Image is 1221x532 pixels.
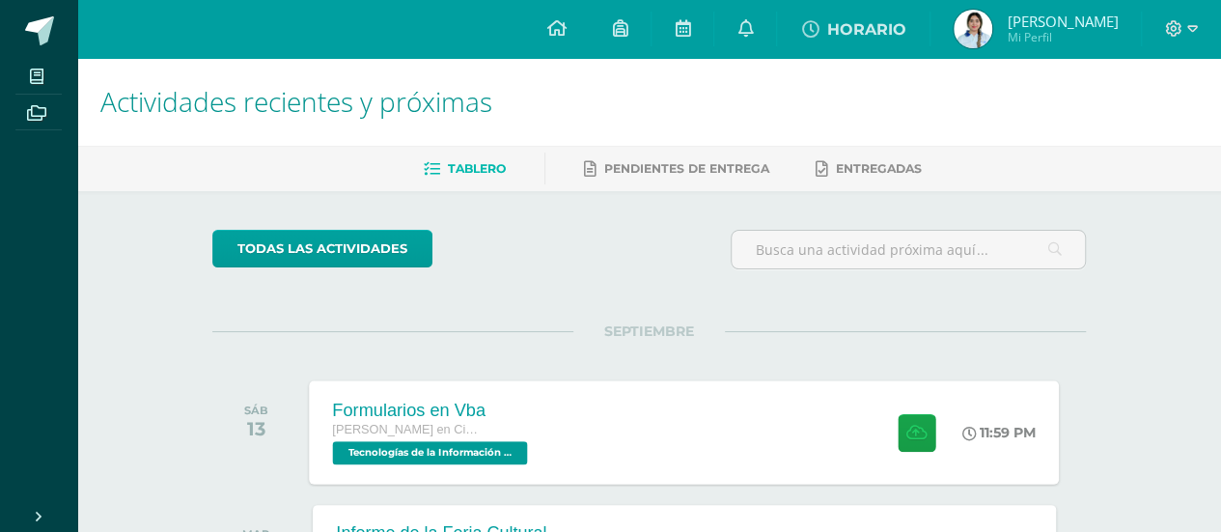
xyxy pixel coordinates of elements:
[732,231,1085,268] input: Busca una actividad próxima aquí...
[1007,12,1118,31] span: [PERSON_NAME]
[816,154,922,184] a: Entregadas
[333,423,480,436] span: [PERSON_NAME] en Ciencias y Letras
[584,154,769,184] a: Pendientes de entrega
[333,400,533,420] div: Formularios en Vba
[100,83,492,120] span: Actividades recientes y próximas
[963,424,1037,441] div: 11:59 PM
[954,10,992,48] img: 7fcd83b8b6ecf89edfcbadf28cd3f00e.png
[1007,29,1118,45] span: Mi Perfil
[573,322,725,340] span: SEPTIEMBRE
[244,404,268,417] div: SÁB
[836,161,922,176] span: Entregadas
[333,441,528,464] span: Tecnologías de la Información y Comunicación 5 '5.3'
[244,417,268,440] div: 13
[448,161,506,176] span: Tablero
[212,230,432,267] a: todas las Actividades
[424,154,506,184] a: Tablero
[826,20,905,39] span: HORARIO
[604,161,769,176] span: Pendientes de entrega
